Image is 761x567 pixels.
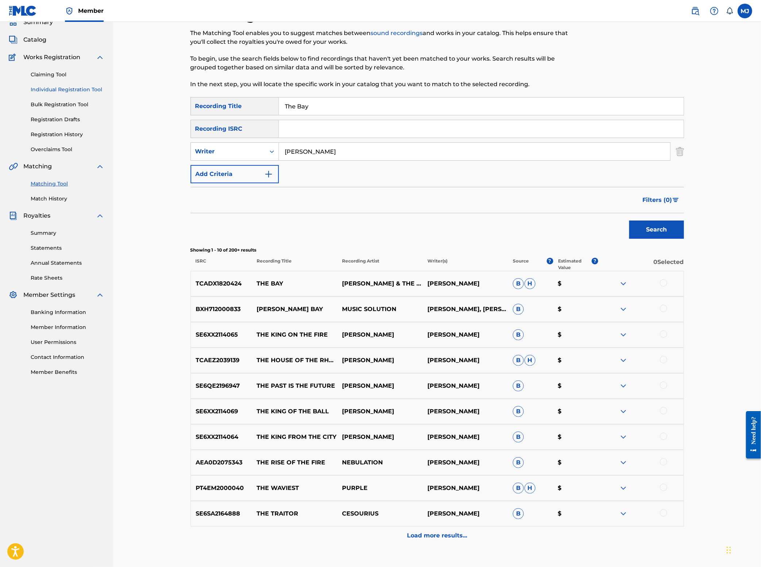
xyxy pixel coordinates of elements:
[524,278,535,289] span: H
[191,330,252,339] p: SE6XX2114065
[337,433,423,441] p: [PERSON_NAME]
[553,330,598,339] p: $
[9,211,18,220] img: Royalties
[592,258,598,264] span: ?
[513,380,524,391] span: B
[31,180,104,188] a: Matching Tool
[191,97,684,242] form: Search Form
[252,330,337,339] p: THE KING ON THE FIRE
[619,509,628,518] img: expand
[513,329,524,340] span: B
[643,196,672,204] span: Filters ( 0 )
[337,305,423,314] p: MUSIC SOLUTION
[423,382,508,390] p: [PERSON_NAME]
[337,407,423,416] p: [PERSON_NAME]
[423,330,508,339] p: [PERSON_NAME]
[725,532,761,567] iframe: Chat Widget
[423,458,508,467] p: [PERSON_NAME]
[513,483,524,494] span: B
[252,509,337,518] p: THE TRAITOR
[252,484,337,493] p: THE WAVIEST
[673,198,679,202] img: filter
[65,7,74,15] img: Top Rightsholder
[741,405,761,466] iframe: Resource Center
[688,4,703,18] a: Public Search
[513,278,524,289] span: B
[31,195,104,203] a: Match History
[553,509,598,518] p: $
[23,211,50,220] span: Royalties
[9,18,18,27] img: Summary
[252,382,337,390] p: THE PAST IS THE FUTURE
[707,4,722,18] div: Help
[423,279,508,288] p: [PERSON_NAME]
[619,305,628,314] img: expand
[407,531,467,540] p: Load more results...
[337,279,423,288] p: [PERSON_NAME] & THE IDEM COLONY
[738,4,752,18] div: User Menu
[9,35,18,44] img: Catalog
[264,170,273,179] img: 9d2ae6d4665cec9f34b9.svg
[191,165,279,183] button: Add Criteria
[619,458,628,467] img: expand
[513,432,524,443] span: B
[96,211,104,220] img: expand
[191,458,252,467] p: AEA0D2075343
[31,101,104,108] a: Bulk Registration Tool
[191,407,252,416] p: SE6XX2114069
[31,323,104,331] a: Member Information
[619,356,628,365] img: expand
[337,509,423,518] p: CESOURIUS
[9,291,18,299] img: Member Settings
[619,279,628,288] img: expand
[553,279,598,288] p: $
[31,146,104,153] a: Overclaims Tool
[691,7,700,15] img: search
[423,407,508,416] p: [PERSON_NAME]
[23,162,52,171] span: Matching
[726,7,733,15] div: Notifications
[252,356,337,365] p: THE HOUSE OF THE RHYTHM
[423,509,508,518] p: [PERSON_NAME]
[23,53,80,62] span: Works Registration
[9,162,18,171] img: Matching
[337,382,423,390] p: [PERSON_NAME]
[337,484,423,493] p: PURPLE
[524,355,535,366] span: H
[619,433,628,441] img: expand
[191,279,252,288] p: TCADX1820424
[337,258,423,271] p: Recording Artist
[195,147,261,156] div: Writer
[31,353,104,361] a: Contact Information
[727,539,731,561] div: Glisser
[725,532,761,567] div: Widget de chat
[553,382,598,390] p: $
[23,18,53,27] span: Summary
[31,368,104,376] a: Member Benefits
[513,406,524,417] span: B
[9,5,37,16] img: MLC Logo
[78,7,104,15] span: Member
[553,407,598,416] p: $
[619,382,628,390] img: expand
[553,305,598,314] p: $
[337,356,423,365] p: [PERSON_NAME]
[513,457,524,468] span: B
[423,484,508,493] p: [PERSON_NAME]
[191,382,252,390] p: SE6QE2196947
[96,162,104,171] img: expand
[191,29,570,46] p: The Matching Tool enables you to suggest matches between and works in your catalog. This helps en...
[191,509,252,518] p: SE6SA2164888
[337,458,423,467] p: NEBULATION
[9,35,46,44] a: CatalogCatalog
[619,484,628,493] img: expand
[191,433,252,441] p: SE6XX2114064
[191,305,252,314] p: BXH712000833
[676,142,684,161] img: Delete Criterion
[337,330,423,339] p: [PERSON_NAME]
[513,355,524,366] span: B
[619,330,628,339] img: expand
[513,258,529,271] p: Source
